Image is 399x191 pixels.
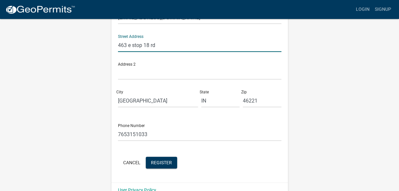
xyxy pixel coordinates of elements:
a: Signup [372,3,394,16]
button: Cancel [118,157,146,168]
button: Register [146,157,177,168]
a: Login [353,3,372,16]
span: Register [151,160,172,165]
